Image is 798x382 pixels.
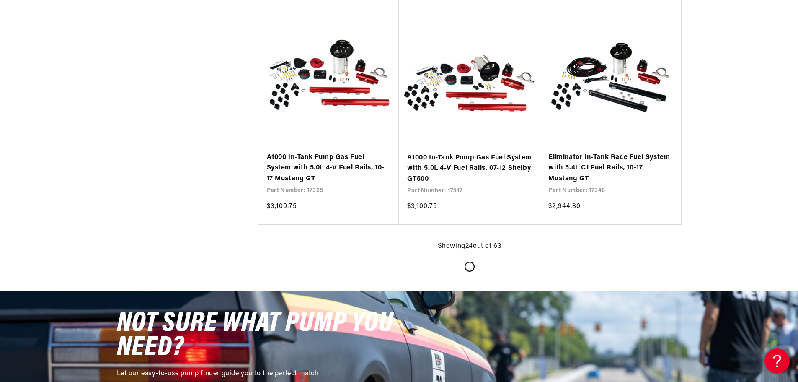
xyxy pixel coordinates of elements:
[548,152,672,185] a: Eliminator In-Tank Race Fuel System with 5.4L CJ Fuel Rails, 10-17 Mustang GT
[117,369,402,379] p: Let our easy-to-use pump finder guide you to the perfect match!
[117,310,393,362] span: NOT SURE WHAT PUMP YOU NEED?
[267,152,391,185] a: A1000 In-Tank Pump Gas Fuel System with 5.0L 4-V Fuel Rails, 10-17 Mustang GT
[407,153,532,185] a: A1000 In-Tank Pump Gas Fuel System with 5.0L 4-V Fuel Rails, 07-12 Shelby GT500
[465,243,473,249] span: 24
[438,241,502,252] p: Showing out of 63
